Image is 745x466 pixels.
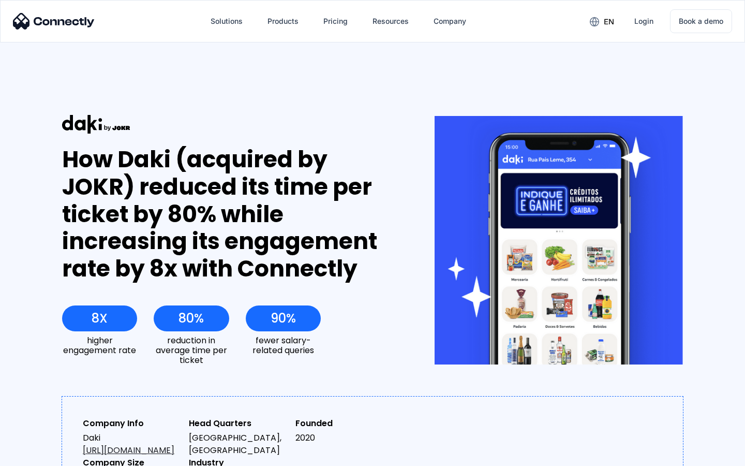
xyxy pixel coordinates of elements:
a: [URL][DOMAIN_NAME] [83,444,174,456]
div: 8X [92,311,108,326]
div: Solutions [202,9,251,34]
div: Products [267,14,299,28]
img: Connectly Logo [13,13,95,30]
div: How Daki (acquired by JOKR) reduced its time per ticket by 80% while increasing its engagement ra... [62,146,397,283]
div: Head Quarters [189,417,287,430]
div: Company Info [83,417,181,430]
div: Pricing [323,14,348,28]
div: Resources [373,14,409,28]
div: Company [434,14,466,28]
div: fewer salary-related queries [246,336,321,355]
div: Daki [83,432,181,457]
aside: Language selected: English [10,448,62,462]
a: Login [626,9,662,34]
div: reduction in average time per ticket [154,336,229,366]
div: Solutions [211,14,243,28]
div: Founded [295,417,393,430]
div: 80% [178,311,204,326]
div: en [582,13,622,29]
div: Company [425,9,474,34]
div: Products [259,9,307,34]
div: Resources [364,9,417,34]
a: Pricing [315,9,356,34]
div: Login [634,14,653,28]
div: en [604,14,614,29]
div: higher engagement rate [62,336,137,355]
div: 2020 [295,432,393,444]
div: [GEOGRAPHIC_DATA], [GEOGRAPHIC_DATA] [189,432,287,457]
ul: Language list [21,448,62,462]
div: 90% [271,311,296,326]
a: Book a demo [670,9,732,33]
